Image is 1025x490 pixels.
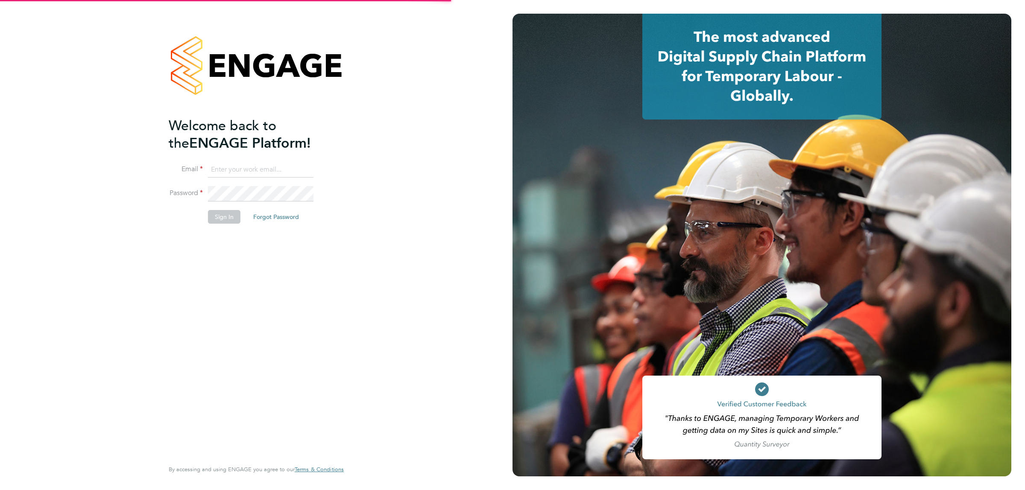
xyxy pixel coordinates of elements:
label: Password [169,189,203,198]
label: Email [169,165,203,174]
span: Welcome back to the [169,117,276,152]
input: Enter your work email... [208,162,313,178]
h2: ENGAGE Platform! [169,117,335,152]
button: Forgot Password [246,210,306,224]
button: Sign In [208,210,240,224]
span: By accessing and using ENGAGE you agree to our [169,466,344,473]
a: Terms & Conditions [295,466,344,473]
